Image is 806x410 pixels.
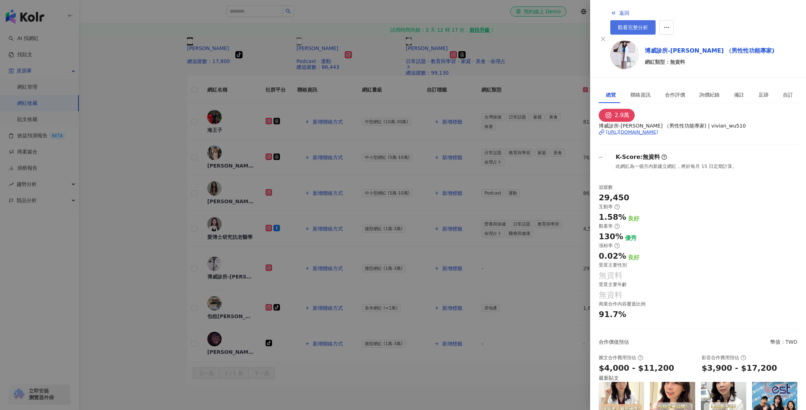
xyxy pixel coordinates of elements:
a: 觀看完整分析 [610,20,656,35]
button: 返回 [610,6,630,20]
div: 2.9萬 [615,110,629,120]
div: -- [599,153,602,161]
div: 無資料 [599,270,622,281]
div: 最新貼文 [599,374,797,382]
div: [URL][DOMAIN_NAME] [606,129,658,135]
div: 無資料 [599,290,622,301]
div: 漲粉率 [599,242,620,249]
span: 博威診所-[PERSON_NAME] （男性性功能專家) | vivian_wu510 [599,122,797,130]
div: $3,900 - $17,200 [702,363,777,374]
span: 觀看完整分析 [618,24,648,30]
div: 0.02% [599,251,626,262]
span: close [600,36,606,42]
div: 受眾主要年齡 [599,281,627,288]
a: [URL][DOMAIN_NAME] [599,129,797,135]
div: K-Score : [616,153,667,161]
div: 互動率 [599,204,620,210]
div: 總覽 [606,91,616,99]
div: 91.7% [599,309,626,320]
div: 圖文合作費用預估 [599,355,643,361]
div: 無資料 [643,153,660,161]
span: 網紅類型：無資料 [645,58,774,66]
div: 追蹤數 [599,184,613,191]
img: KOL Avatar [610,40,639,69]
div: 聯絡資訊 [630,91,651,99]
div: 影音合作費用預估 [702,355,746,361]
div: 商業合作內容覆蓋比例 [599,301,646,307]
div: 受眾主要性別 [599,262,627,268]
div: 29,450 [599,192,629,204]
div: 合作價值預估 [599,338,629,346]
div: 130% [599,231,623,242]
button: 2.9萬 [599,109,635,122]
div: 良好 [628,254,639,262]
span: 返回 [619,10,629,16]
div: $4,000 - $11,200 [599,363,674,374]
div: 詢價紀錄 [699,91,720,99]
div: 優秀 [625,234,637,242]
a: KOL Avatar [610,40,639,72]
div: 良好 [628,215,639,223]
div: 1.58% [599,212,626,223]
div: 此網紅為一個月內新建立網紅，將於每月 15 日定期計算。 [616,163,737,170]
div: 足跡 [759,91,769,99]
div: 合作評價 [665,91,685,99]
div: 觀看率 [599,223,620,229]
div: 備註 [734,91,744,99]
a: 博威診所-[PERSON_NAME] （男性性功能專家) [645,46,774,55]
button: Close [599,35,607,43]
div: 自訂 [783,91,793,99]
div: 幣值：TWD [770,338,797,346]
